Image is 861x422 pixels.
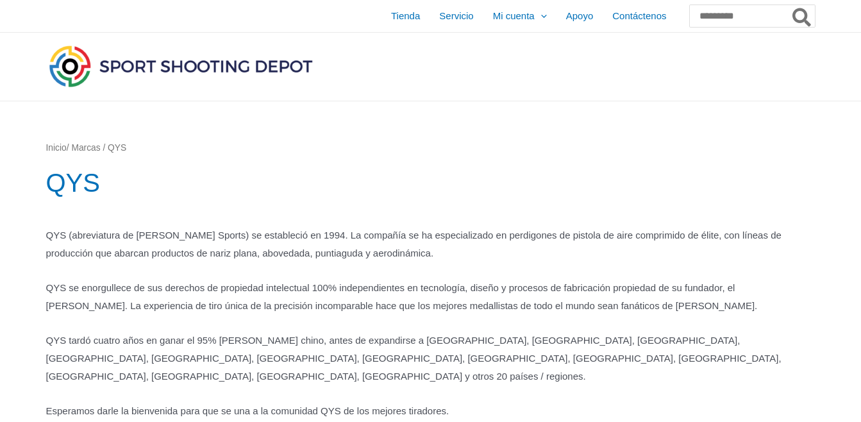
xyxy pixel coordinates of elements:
p: Esperamos darle la bienvenida para que se una a la comunidad QYS de los mejores tiradores. [46,402,815,420]
a: Inicio [46,143,67,153]
p: QYS (abreviatura de [PERSON_NAME] Sports) se estableció en 1994. La compañía se ha especializado ... [46,226,815,262]
p: QYS se enorgullece de sus derechos de propiedad intelectual 100% independientes en tecnología, di... [46,279,815,315]
h1: QYS [46,165,815,201]
nav: Pan rallado [46,140,815,156]
img: Depósito de tiro deportivo [46,42,315,90]
button: Buscar [790,5,815,27]
p: QYS tardó cuatro años en ganar el 95% [PERSON_NAME] chino, antes de expandirse a [GEOGRAPHIC_DATA... [46,332,815,385]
